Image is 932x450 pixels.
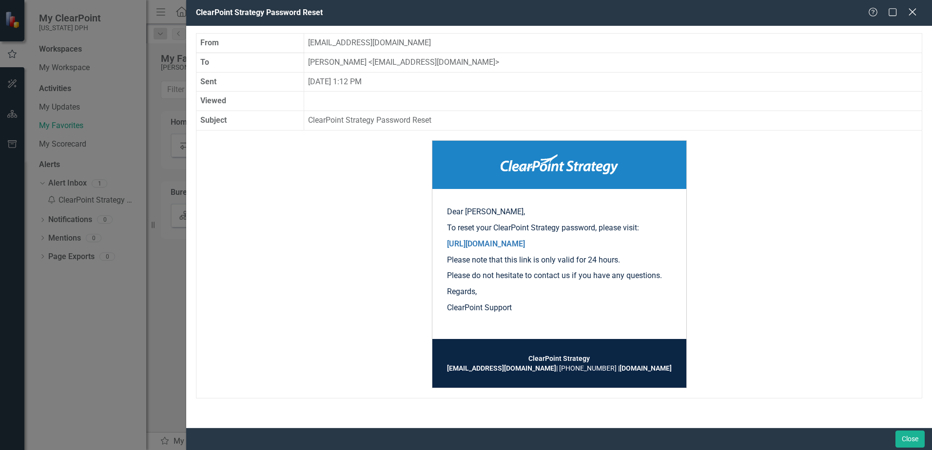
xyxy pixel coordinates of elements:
p: Please note that this link is only valid for 24 hours. [447,255,672,266]
th: From [196,33,304,53]
strong: ClearPoint Strategy [528,355,590,362]
a: [EMAIL_ADDRESS][DOMAIN_NAME] [447,364,556,372]
a: [URL][DOMAIN_NAME] [447,239,525,248]
td: ClearPoint Strategy Password Reset [304,111,922,131]
span: ClearPoint Strategy Password Reset [196,8,323,17]
p: ClearPoint Support [447,302,672,314]
button: Close [895,431,925,448]
p: Dear [PERSON_NAME], [447,206,672,218]
th: Viewed [196,92,304,111]
span: > [495,57,499,67]
td: [DATE] 1:12 PM [304,72,922,92]
p: Please do not hesitate to contact us if you have any questions. [447,270,672,281]
td: | [PHONE_NUMBER] | [447,354,672,373]
span: < [369,57,372,67]
p: Regards, [447,286,672,298]
img: ClearPoint Strategy [501,154,618,174]
th: To [196,53,304,72]
th: Subject [196,111,304,131]
a: [DOMAIN_NAME] [620,364,672,372]
p: To reset your ClearPoint Strategy password, please visit: [447,223,672,234]
td: [PERSON_NAME] [EMAIL_ADDRESS][DOMAIN_NAME] [304,53,922,72]
th: Sent [196,72,304,92]
td: [EMAIL_ADDRESS][DOMAIN_NAME] [304,33,922,53]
